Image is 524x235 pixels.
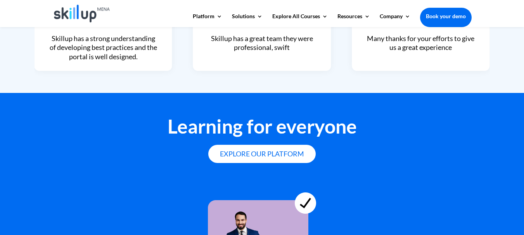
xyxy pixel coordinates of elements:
a: Book your demo [420,8,472,25]
a: Resources [337,14,370,27]
a: Solutions [232,14,263,27]
iframe: Chat Widget [485,198,524,235]
a: Explore our platform [208,145,316,163]
a: Company [380,14,410,27]
span: Skillup has a strong understanding of developing best practices and the portal is well designed. [50,34,157,61]
h2: Learning for everyone [53,117,472,140]
a: Explore All Courses [272,14,328,27]
span: Many thanks for your efforts to give us a great experience [367,34,474,51]
p: Skillup has a great team they were professional, swift [208,34,316,52]
img: Skillup Mena [54,5,110,22]
a: Platform [193,14,222,27]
